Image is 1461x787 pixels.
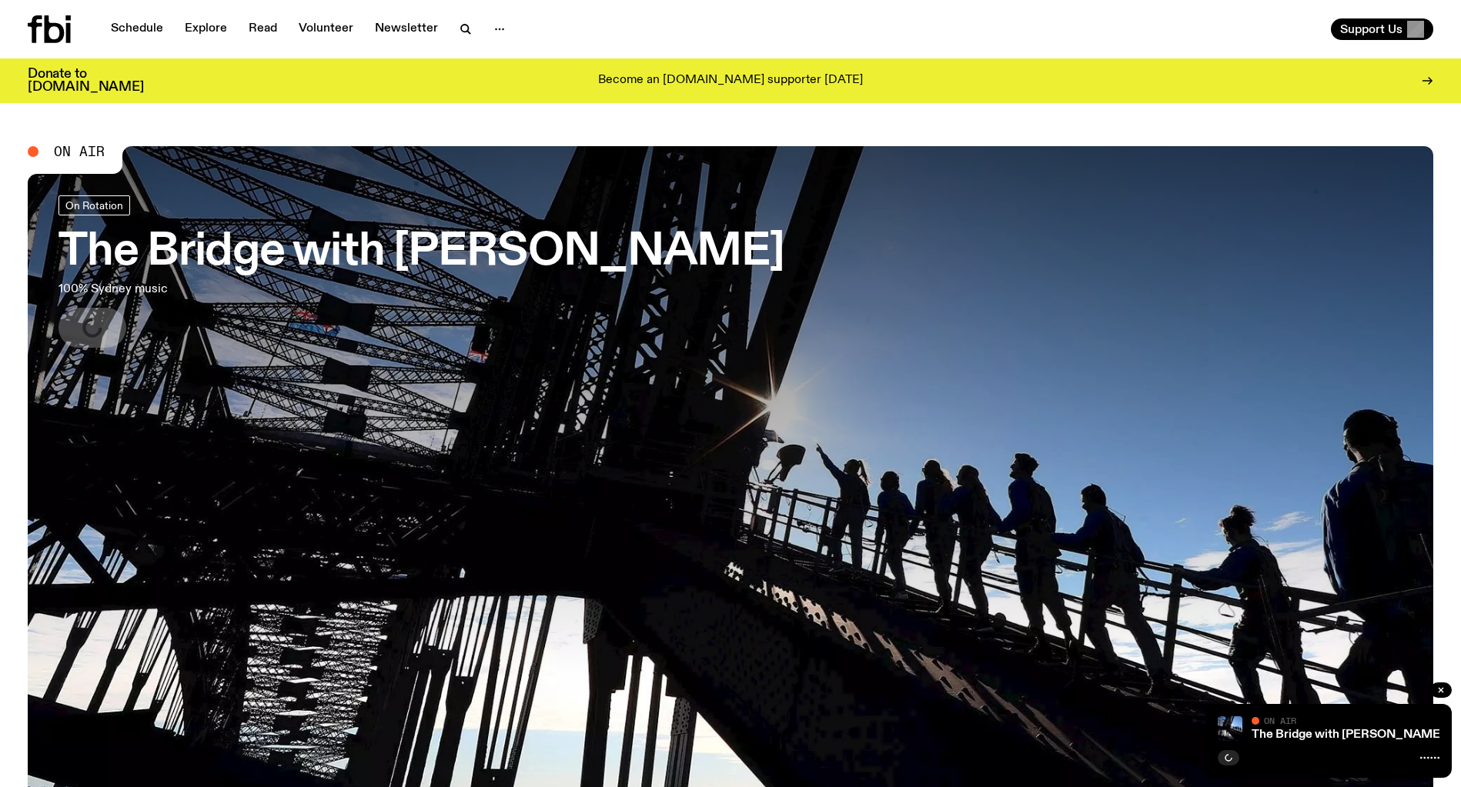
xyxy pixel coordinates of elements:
[1252,729,1444,741] a: The Bridge with [PERSON_NAME]
[176,18,236,40] a: Explore
[1340,22,1402,36] span: Support Us
[59,231,784,274] h3: The Bridge with [PERSON_NAME]
[598,74,863,88] p: Become an [DOMAIN_NAME] supporter [DATE]
[54,145,105,158] span: On Air
[65,199,123,211] span: On Rotation
[1264,715,1296,725] span: On Air
[28,68,144,94] h3: Donate to [DOMAIN_NAME]
[1331,18,1433,40] button: Support Us
[59,280,453,298] p: 100% Sydney music
[1218,716,1242,741] img: People climb Sydney's Harbour Bridge
[102,18,172,40] a: Schedule
[59,195,784,348] a: The Bridge with [PERSON_NAME]100% Sydney music
[366,18,447,40] a: Newsletter
[59,195,130,215] a: On Rotation
[239,18,286,40] a: Read
[289,18,363,40] a: Volunteer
